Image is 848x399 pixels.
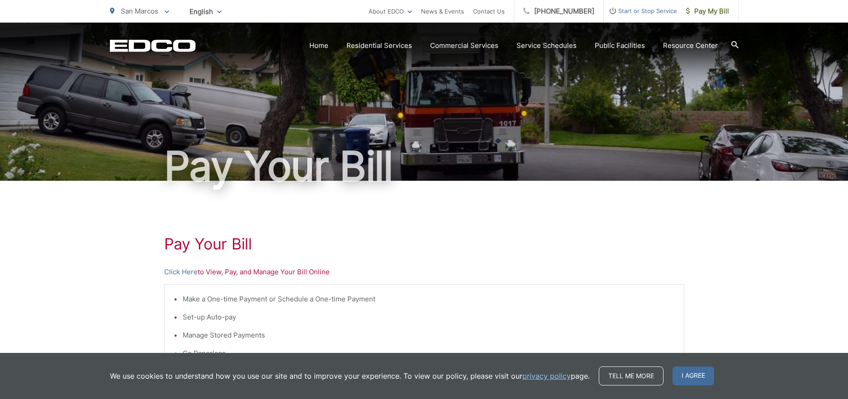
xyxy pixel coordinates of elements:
span: I agree [673,366,714,385]
span: Pay My Bill [686,6,729,17]
a: About EDCO [369,6,412,17]
a: Contact Us [473,6,505,17]
li: Set-up Auto-pay [183,312,675,323]
a: Home [309,40,328,51]
a: News & Events [421,6,464,17]
h1: Pay Your Bill [164,235,684,253]
h1: Pay Your Bill [110,144,739,189]
a: Click Here [164,267,198,277]
a: Service Schedules [516,40,577,51]
a: Public Facilities [595,40,645,51]
a: Tell me more [599,366,663,385]
a: EDCD logo. Return to the homepage. [110,39,196,52]
li: Manage Stored Payments [183,330,675,341]
a: Resource Center [663,40,718,51]
p: We use cookies to understand how you use our site and to improve your experience. To view our pol... [110,371,590,381]
li: Go Paperless [183,348,675,359]
p: to View, Pay, and Manage Your Bill Online [164,267,684,277]
a: Residential Services [346,40,412,51]
a: privacy policy [522,371,571,381]
li: Make a One-time Payment or Schedule a One-time Payment [183,294,675,305]
a: Commercial Services [430,40,498,51]
span: English [183,4,228,19]
span: San Marcos [121,7,158,15]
